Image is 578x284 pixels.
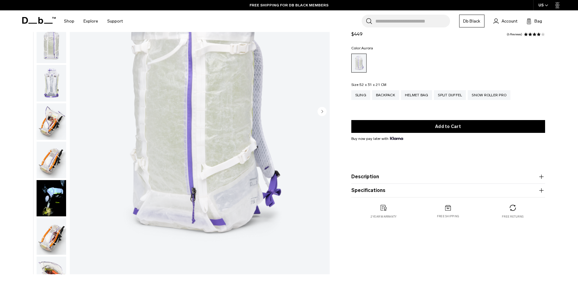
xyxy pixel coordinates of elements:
p: 2 year warranty [371,215,397,219]
a: Sling [351,90,370,100]
button: Weigh_Lighter_Backpack_25L_3.png [36,65,66,102]
span: Buy now pay later with [351,136,403,141]
img: Weigh_Lighter_Backpack_25L_4.png [37,103,66,140]
img: Weigh_Lighter_Backpack_25L_6.png [37,218,66,255]
a: Account [494,17,517,25]
img: {"height" => 20, "alt" => "Klarna"} [390,137,403,140]
button: Add to Cart [351,120,545,133]
button: Description [351,173,545,180]
a: FREE SHIPPING FOR DB BLACK MEMBERS [250,2,328,8]
a: 6 reviews [507,33,522,36]
a: Support [107,10,123,32]
span: $449 [351,31,363,37]
a: Split Duffel [434,90,466,100]
button: Weigh_Lighter_Backpack_25L_4.png [36,103,66,140]
p: Free shipping [437,214,459,218]
img: Weigh_Lighter_Backpack_25L_2.png [37,27,66,63]
span: 52 x 31 x 21 CM [360,83,387,87]
span: Aurora [361,46,373,50]
button: Weigh_Lighter_Backpack_25L_5.png [36,141,66,179]
button: Next slide [317,107,327,117]
img: Weigh_Lighter_Backpack_25L_5.png [37,142,66,178]
button: Weigh_Lighter_Backpack_25L_6.png [36,218,66,255]
a: Shop [64,10,74,32]
legend: Color: [351,46,373,50]
a: Explore [83,10,98,32]
span: Account [502,18,517,24]
a: Db Black [459,15,484,27]
button: Specifications [351,187,545,194]
a: Helmet Bag [401,90,432,100]
button: Weigh Lighter Backpack 25L Aurora [36,180,66,217]
span: Bag [534,18,542,24]
a: Aurora [351,54,367,73]
img: Weigh_Lighter_Backpack_25L_3.png [37,65,66,101]
button: Weigh_Lighter_Backpack_25L_2.png [36,27,66,64]
a: Backpack [372,90,399,100]
p: Free returns [502,215,523,219]
nav: Main Navigation [59,10,127,32]
legend: Size: [351,83,387,87]
a: Snow Roller Pro [468,90,510,100]
img: Weigh Lighter Backpack 25L Aurora [37,180,66,217]
button: Bag [527,17,542,25]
